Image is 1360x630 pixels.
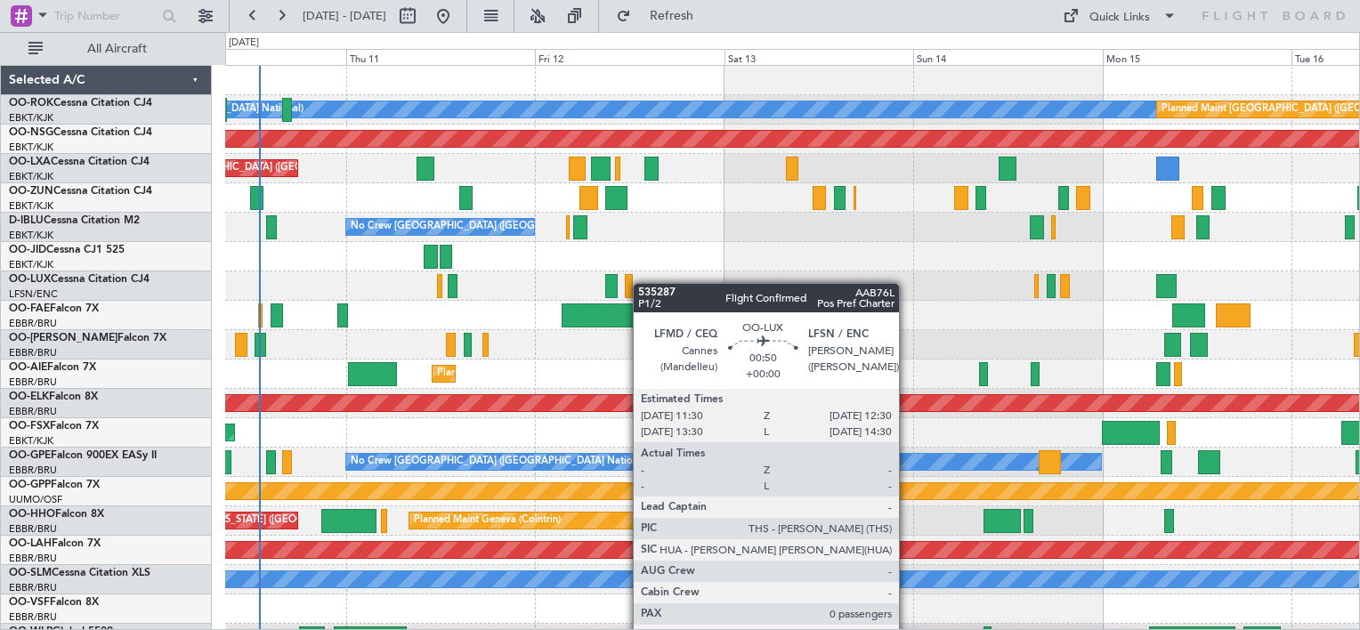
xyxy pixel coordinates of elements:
div: Planned Maint [GEOGRAPHIC_DATA] ([GEOGRAPHIC_DATA] National) [102,155,425,182]
span: OO-SLM [9,568,52,578]
button: Quick Links [1054,2,1186,30]
div: [DATE] [229,36,259,51]
a: EBBR/BRU [9,405,57,418]
span: All Aircraft [46,43,188,55]
a: EBKT/KJK [9,199,53,213]
div: Sun 14 [913,49,1102,65]
a: EBKT/KJK [9,141,53,154]
button: All Aircraft [20,35,193,63]
div: Sat 13 [725,49,913,65]
span: OO-ELK [9,392,49,402]
span: OO-AIE [9,362,47,373]
div: AOG Maint [US_STATE] ([GEOGRAPHIC_DATA]) [161,507,376,534]
span: OO-[PERSON_NAME] [9,333,117,343]
a: OO-FAEFalcon 7X [9,303,99,314]
a: EBBR/BRU [9,581,57,594]
a: EBKT/KJK [9,258,53,271]
a: OO-LXACessna Citation CJ4 [9,157,150,167]
span: OO-LUX [9,274,51,285]
a: OO-LUXCessna Citation CJ4 [9,274,150,285]
a: EBBR/BRU [9,376,57,389]
a: EBBR/BRU [9,552,57,565]
a: OO-NSGCessna Citation CJ4 [9,127,152,138]
a: EBBR/BRU [9,522,57,536]
a: EBBR/BRU [9,346,57,359]
a: EBBR/BRU [9,317,57,330]
a: OO-ROKCessna Citation CJ4 [9,98,152,109]
span: D-IBLU [9,215,44,226]
a: OO-JIDCessna CJ1 525 [9,245,125,255]
div: Wed 10 [157,49,345,65]
span: OO-LXA [9,157,51,167]
span: OO-ROK [9,98,53,109]
span: OO-VSF [9,597,50,608]
div: Quick Links [1089,9,1150,27]
a: EBKT/KJK [9,434,53,448]
span: OO-FAE [9,303,50,314]
a: OO-AIEFalcon 7X [9,362,96,373]
span: [DATE] - [DATE] [303,8,386,24]
a: UUMO/OSF [9,493,62,506]
div: No Crew [GEOGRAPHIC_DATA] ([GEOGRAPHIC_DATA] National) [351,214,649,240]
a: OO-VSFFalcon 8X [9,597,99,608]
span: OO-GPP [9,480,51,490]
span: OO-FSX [9,421,50,432]
span: OO-HHO [9,509,55,520]
span: OO-ZUN [9,186,53,197]
a: EBKT/KJK [9,229,53,242]
span: OO-NSG [9,127,53,138]
a: OO-LAHFalcon 7X [9,538,101,549]
a: EBKT/KJK [9,111,53,125]
a: D-IBLUCessna Citation M2 [9,215,140,226]
div: Planned Maint [GEOGRAPHIC_DATA] ([GEOGRAPHIC_DATA]) [437,360,717,387]
div: Thu 11 [346,49,535,65]
a: OO-GPEFalcon 900EX EASy II [9,450,157,461]
span: Refresh [635,10,709,22]
a: EBKT/KJK [9,170,53,183]
a: LFSN/ENC [9,287,58,301]
span: OO-JID [9,245,46,255]
a: EBBR/BRU [9,610,57,624]
a: OO-[PERSON_NAME]Falcon 7X [9,333,166,343]
input: Trip Number [54,3,157,29]
a: OO-ZUNCessna Citation CJ4 [9,186,152,197]
div: Planned Maint Geneva (Cointrin) [414,507,561,534]
div: No Crew [GEOGRAPHIC_DATA] ([GEOGRAPHIC_DATA] National) [351,448,649,475]
div: Fri 12 [535,49,724,65]
span: OO-GPE [9,450,51,461]
a: OO-FSXFalcon 7X [9,421,99,432]
a: OO-SLMCessna Citation XLS [9,568,150,578]
a: OO-GPPFalcon 7X [9,480,100,490]
div: Mon 15 [1103,49,1291,65]
a: OO-ELKFalcon 8X [9,392,98,402]
button: Refresh [608,2,715,30]
a: OO-HHOFalcon 8X [9,509,104,520]
span: OO-LAH [9,538,52,549]
a: EBBR/BRU [9,464,57,477]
